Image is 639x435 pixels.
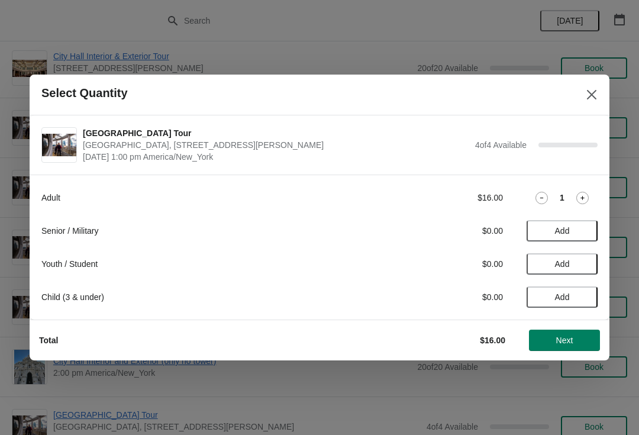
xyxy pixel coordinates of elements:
[480,336,505,345] strong: $16.00
[581,84,602,105] button: Close
[393,291,503,303] div: $0.00
[41,291,370,303] div: Child (3 & under)
[41,86,128,100] h2: Select Quantity
[560,192,564,204] strong: 1
[527,253,598,275] button: Add
[83,151,469,163] span: [DATE] 1:00 pm America/New_York
[529,330,600,351] button: Next
[41,258,370,270] div: Youth / Student
[555,292,570,302] span: Add
[83,139,469,151] span: [GEOGRAPHIC_DATA], [STREET_ADDRESS][PERSON_NAME]
[83,127,469,139] span: [GEOGRAPHIC_DATA] Tour
[555,226,570,236] span: Add
[41,225,370,237] div: Senior / Military
[393,258,503,270] div: $0.00
[556,336,573,345] span: Next
[527,286,598,308] button: Add
[42,134,76,157] img: City Hall Tower Tour | City Hall Visitor Center, 1400 John F Kennedy Boulevard Suite 121, Philade...
[39,336,58,345] strong: Total
[555,259,570,269] span: Add
[475,140,527,150] span: 4 of 4 Available
[41,192,370,204] div: Adult
[393,192,503,204] div: $16.00
[527,220,598,241] button: Add
[393,225,503,237] div: $0.00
